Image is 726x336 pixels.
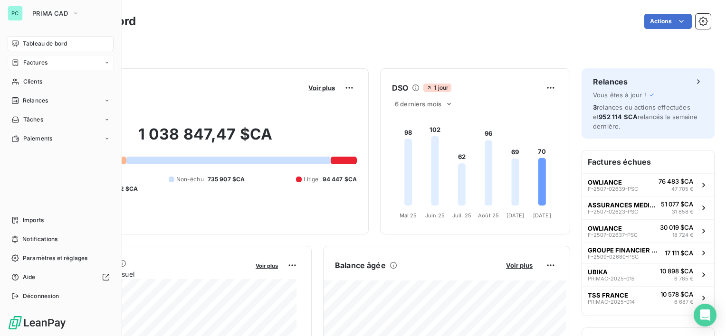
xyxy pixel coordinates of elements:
button: Voir plus [253,261,281,270]
span: Voir plus [506,261,533,269]
span: Clients [23,77,42,86]
span: Chiffre d'affaires mensuel [54,269,249,279]
span: relances ou actions effectuées et relancés la semaine dernière. [593,103,697,130]
span: GROUPE FINANCIER ODYSSEE [588,246,661,254]
h6: Factures échues [582,150,714,173]
span: Paiements [23,134,52,143]
button: UBIKAPRIMAC-2025-01510 898 $CA6 785 € [582,263,714,287]
button: TSS FRANCEPRIMAC-2025-01410 578 $CA6 687 € [582,286,714,309]
span: 18 724 € [672,231,693,239]
span: 30 019 $CA [660,224,693,231]
span: ASSURANCES MEDICALES [588,201,657,209]
span: 76 483 $CA [659,177,693,185]
button: ASSURANCES MEDICALESF-2507-02623-PSC51 077 $CA31 858 € [582,196,714,220]
button: GROUPE FINANCIER ODYSSEEF-2509-02680-PSC17 111 $CA [582,243,714,263]
h6: Balance âgée [335,260,386,271]
span: PRIMA CAD [32,9,68,17]
span: Non-échu [176,175,204,184]
span: PRIMAC-2025-015 [588,276,635,281]
span: 51 077 $CA [661,200,693,208]
span: 6 687 € [674,298,693,306]
span: Paramètres et réglages [23,254,87,262]
span: Voir plus [256,262,278,269]
span: 1 jour [423,84,451,92]
span: F-2509-02680-PSC [588,254,639,260]
div: PC [8,6,23,21]
span: 31 858 € [672,208,693,216]
span: TSS FRANCE [588,291,628,299]
button: Voir plus [503,261,535,270]
span: Tâches [23,115,43,124]
button: OWLIANCEF-2507-02639-PSC76 483 $CA47 705 € [582,173,714,196]
h2: 1 038 847,47 $CA [54,125,357,153]
tspan: [DATE] [506,212,525,219]
tspan: Août 25 [478,212,499,219]
button: Actions [644,14,692,29]
span: 10 578 $CA [660,290,693,298]
span: Aide [23,273,36,281]
span: 10 898 $CA [660,267,693,275]
span: OWLIANCE [588,224,622,232]
a: Aide [8,270,114,285]
span: Relances [23,96,48,105]
span: 17 111 $CA [665,249,693,257]
h6: DSO [392,82,408,93]
tspan: Juil. 25 [452,212,471,219]
button: Voir plus [306,84,338,92]
span: UBIKA [588,268,608,276]
span: Notifications [22,235,57,243]
span: Vous êtes à jour ! [593,91,646,99]
span: Déconnexion [23,292,59,300]
tspan: Mai 25 [400,212,417,219]
span: F-2507-02637-PSC [588,232,638,238]
span: 94 447 $CA [323,175,357,184]
tspan: Juin 25 [425,212,445,219]
span: OWLIANCE [588,178,622,186]
span: Tableau de bord [23,39,67,48]
div: Open Intercom Messenger [694,304,716,327]
span: Imports [23,216,44,224]
span: F-2507-02623-PSC [588,209,638,215]
span: 3 [593,103,597,111]
span: 6 785 € [674,275,693,283]
span: Voir plus [308,84,335,92]
span: 6 derniers mois [395,100,441,108]
button: OWLIANCEF-2507-02637-PSC30 019 $CA18 724 € [582,219,714,243]
span: Factures [23,58,48,67]
span: 47 705 € [671,185,693,193]
span: Litige [304,175,319,184]
span: 735 907 $CA [208,175,245,184]
tspan: [DATE] [533,212,551,219]
h6: Relances [593,76,628,87]
span: 952 114 $CA [599,113,638,121]
span: F-2507-02639-PSC [588,186,638,192]
img: Logo LeanPay [8,315,67,330]
span: PRIMAC-2025-014 [588,299,635,305]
